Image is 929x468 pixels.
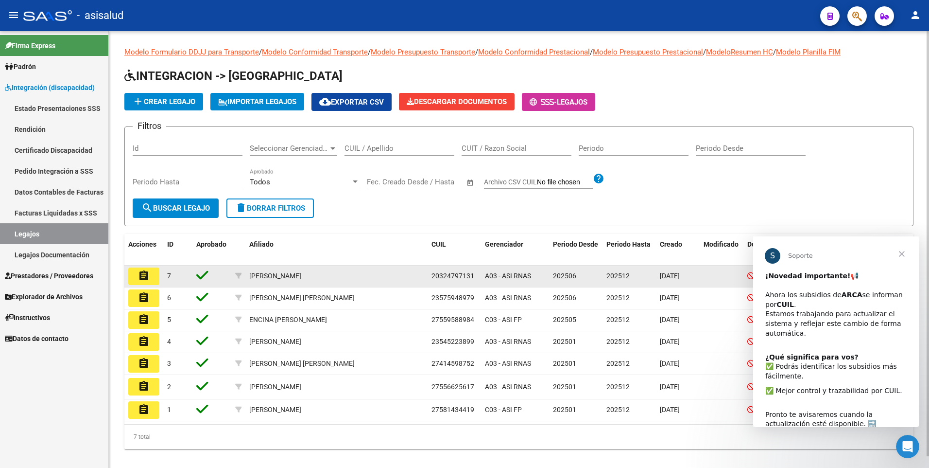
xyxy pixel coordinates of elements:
datatable-header-cell: Acciones [124,234,163,266]
button: Borrar Filtros [226,198,314,218]
mat-icon: assignment [138,292,150,304]
a: Modelo Conformidad Transporte [262,48,368,56]
span: A03 - ASI RNAS [485,360,531,367]
button: Descargar Documentos [399,93,515,110]
span: ID [167,240,173,248]
span: Periodo Desde [553,240,598,248]
span: A03 - ASI RNAS [485,383,531,391]
span: 202512 [606,272,630,280]
mat-icon: assignment [138,404,150,415]
span: A03 - ASI RNAS [485,294,531,302]
input: End date [407,178,454,186]
span: [DATE] [660,316,680,324]
div: / / / / / / [124,47,913,449]
span: 202512 [606,360,630,367]
a: Modelo Formulario DDJJ para Transporte [124,48,259,56]
mat-icon: help [593,173,604,184]
div: [PERSON_NAME] [PERSON_NAME] [249,292,355,304]
span: Creado [660,240,682,248]
span: - asisalud [77,5,123,26]
a: Modelo Planilla FIM [776,48,841,56]
span: 202512 [606,294,630,302]
datatable-header-cell: Periodo Desde [549,234,602,266]
datatable-header-cell: Gerenciador [481,234,549,266]
datatable-header-cell: Dependencia [743,234,797,266]
span: Seleccionar Gerenciador [250,144,328,153]
span: Instructivos [5,312,50,323]
h3: Filtros [133,119,166,133]
span: 202512 [606,316,630,324]
span: Prestadores / Proveedores [5,270,93,281]
div: [PERSON_NAME] [249,404,301,415]
span: A03 - ASI RNAS [485,338,531,345]
span: 202501 [553,406,576,414]
button: Crear Legajo [124,93,203,110]
span: 5 [167,316,171,324]
datatable-header-cell: ID [163,234,192,266]
a: Modelo Presupuesto Prestacional [593,48,703,56]
mat-icon: cloud_download [319,96,331,108]
input: Archivo CSV CUIL [537,178,593,187]
span: Aprobado [196,240,226,248]
datatable-header-cell: Comentario Adm. [855,234,913,266]
button: Buscar Legajo [133,198,219,218]
span: 2 [167,383,171,391]
button: IMPORTAR LEGAJOS [210,93,304,110]
span: 7 [167,272,171,280]
div: ENCINA [PERSON_NAME] [249,314,327,325]
span: 27581434419 [431,406,474,414]
datatable-header-cell: Creado [656,234,700,266]
span: IMPORTAR LEGAJOS [218,97,296,106]
mat-icon: assignment [138,380,150,392]
span: [DATE] [660,294,680,302]
span: 202512 [606,338,630,345]
mat-icon: assignment [138,358,150,369]
iframe: Intercom live chat mensaje [753,236,919,427]
span: 202506 [553,294,576,302]
span: [DATE] [660,383,680,391]
span: 202501 [553,360,576,367]
span: Borrar Filtros [235,204,305,213]
datatable-header-cell: Modificado [700,234,743,266]
div: Pronto te avisaremos cuando la actualización esté disponible. 🔜 [12,164,154,193]
button: Open calendar [465,177,476,188]
a: ModeloResumen HC [706,48,773,56]
span: Explorador de Archivos [5,291,83,302]
mat-icon: person [910,9,921,21]
span: 27414598752 [431,360,474,367]
datatable-header-cell: CUIL [428,234,481,266]
span: 4 [167,338,171,345]
span: CUIL [431,240,446,248]
span: 1 [167,406,171,414]
span: 202506 [553,272,576,280]
span: Descargar Documentos [407,97,507,106]
span: 202501 [553,338,576,345]
span: 202501 [553,383,576,391]
mat-icon: search [141,202,153,214]
div: [PERSON_NAME] [PERSON_NAME] [249,358,355,369]
datatable-header-cell: Aprobado [192,234,231,266]
mat-icon: delete [235,202,247,214]
span: Modificado [704,240,739,248]
mat-icon: add [132,95,144,107]
span: [DATE] [660,406,680,414]
span: 3 [167,360,171,367]
datatable-header-cell: Comentario [797,234,855,266]
span: Todos [250,178,270,186]
span: [DATE] [660,360,680,367]
span: Dependencia [747,240,788,248]
span: Periodo Hasta [606,240,651,248]
span: Crear Legajo [132,97,195,106]
a: Modelo Presupuesto Transporte [371,48,475,56]
span: - [530,98,557,107]
span: Afiliado [249,240,274,248]
span: 23575948979 [431,294,474,302]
